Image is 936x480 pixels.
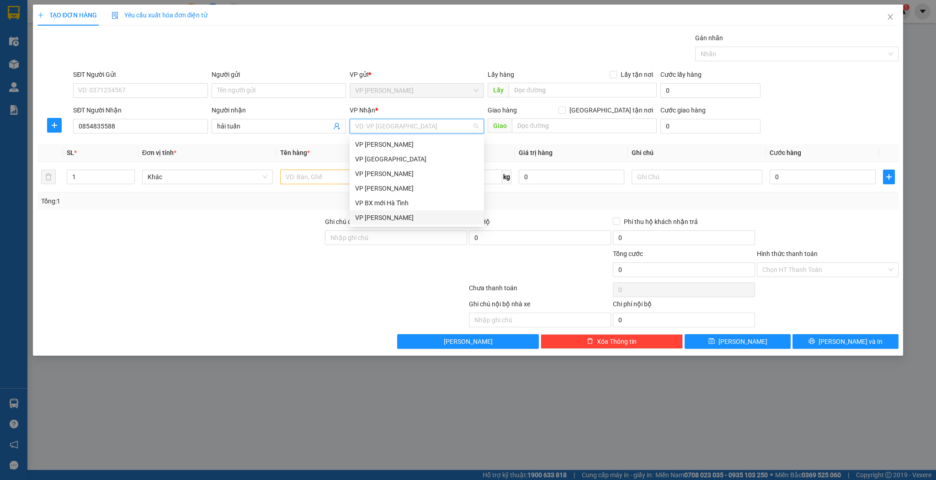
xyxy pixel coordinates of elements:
[620,217,702,227] span: Phí thu hộ khách nhận trả
[350,69,484,80] div: VP gửi
[469,218,490,225] span: Thu Hộ
[685,334,791,349] button: save[PERSON_NAME]
[488,83,509,97] span: Lấy
[502,170,511,184] span: kg
[41,196,362,206] div: Tổng: 1
[660,119,760,133] input: Cước giao hàng
[37,12,44,18] span: plus
[877,5,903,30] button: Close
[617,69,657,80] span: Lấy tận nơi
[808,338,815,345] span: printer
[632,170,762,184] input: Ghi Chú
[212,105,346,115] div: Người nhận
[350,210,484,225] div: VP Hà Huy Tập
[708,338,715,345] span: save
[469,299,611,313] div: Ghi chú nội bộ nhà xe
[142,149,176,156] span: Đơn vị tính
[566,105,657,115] span: [GEOGRAPHIC_DATA] tận nơi
[355,154,479,164] div: VP [GEOGRAPHIC_DATA]
[770,149,801,156] span: Cước hàng
[444,336,493,347] span: [PERSON_NAME]
[468,283,612,299] div: Chưa thanh toán
[67,149,74,156] span: SL
[355,169,479,179] div: VP [PERSON_NAME]
[519,149,553,156] span: Giá trị hàng
[355,198,479,208] div: VP BX mới Hà Tĩnh
[541,334,683,349] button: deleteXóa Thông tin
[73,69,207,80] div: SĐT Người Gửi
[883,170,895,184] button: plus
[73,105,207,115] div: SĐT Người Nhận
[355,84,479,97] span: VP Ngọc Hồi
[613,299,755,313] div: Chi phí nội bộ
[325,218,375,225] label: Ghi chú đơn hàng
[757,250,818,257] label: Hình thức thanh toán
[613,250,643,257] span: Tổng cước
[355,139,479,149] div: VP [PERSON_NAME]
[350,137,484,152] div: VP Ngọc Hồi
[397,334,539,349] button: [PERSON_NAME]
[350,166,484,181] div: VP Hương Khê
[355,183,479,193] div: VP [PERSON_NAME]
[883,173,895,181] span: plus
[148,170,267,184] span: Khác
[37,11,97,19] span: TẠO ĐƠN HÀNG
[660,83,760,98] input: Cước lấy hàng
[488,107,517,114] span: Giao hàng
[333,123,340,130] span: user-add
[325,230,467,245] input: Ghi chú đơn hàng
[280,149,310,156] span: Tên hàng
[350,107,375,114] span: VP Nhận
[280,170,411,184] input: VD: Bàn, Ghế
[112,11,208,19] span: Yêu cầu xuất hóa đơn điện tử
[488,118,512,133] span: Giao
[350,196,484,210] div: VP BX mới Hà Tĩnh
[597,336,637,347] span: Xóa Thông tin
[587,338,593,345] span: delete
[512,118,657,133] input: Dọc đường
[350,152,484,166] div: VP Đồng Lộc
[887,13,894,21] span: close
[819,336,883,347] span: [PERSON_NAME] và In
[660,107,706,114] label: Cước giao hàng
[628,144,766,162] th: Ghi chú
[660,71,702,78] label: Cước lấy hàng
[350,181,484,196] div: VP Trần Quốc Hoàn
[48,122,61,129] span: plus
[519,170,624,184] input: 0
[488,71,514,78] span: Lấy hàng
[355,213,479,223] div: VP [PERSON_NAME]
[695,34,723,42] label: Gán nhãn
[792,334,899,349] button: printer[PERSON_NAME] và In
[509,83,657,97] input: Dọc đường
[718,336,767,347] span: [PERSON_NAME]
[469,313,611,327] input: Nhập ghi chú
[41,170,56,184] button: delete
[47,118,62,133] button: plus
[212,69,346,80] div: Người gửi
[112,12,119,19] img: icon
